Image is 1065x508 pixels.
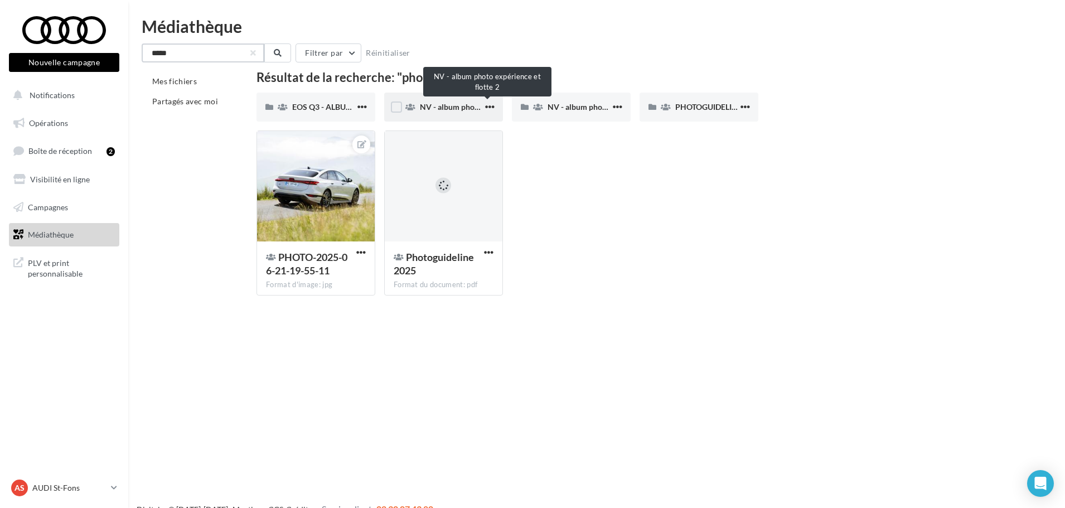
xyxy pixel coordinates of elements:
[292,102,381,112] span: EOS Q3 - ALBUM PHOTO
[142,18,1052,35] div: Médiathèque
[29,118,68,128] span: Opérations
[28,255,115,279] span: PLV et print personnalisable
[152,96,218,106] span: Partagés avec moi
[266,251,347,277] span: PHOTO-2025-06-21-19-55-11
[7,139,122,163] a: Boîte de réception2
[394,280,493,290] div: Format du document: pdf
[548,102,699,112] span: NV - album photo focus partenariat Festival
[7,223,122,246] a: Médiathèque
[296,43,361,62] button: Filtrer par
[7,112,122,135] a: Opérations
[14,482,25,494] span: AS
[30,90,75,100] span: Notifications
[9,477,119,499] a: AS AUDI St-Fons
[28,146,92,156] span: Boîte de réception
[7,251,122,284] a: PLV et print personnalisable
[152,76,197,86] span: Mes fichiers
[9,53,119,72] button: Nouvelle campagne
[675,102,742,112] span: PHOTOGUIDELINE
[32,482,106,494] p: AUDI St-Fons
[420,102,557,112] span: NV - album photo expérience et flotte 2
[1027,470,1054,497] div: Open Intercom Messenger
[361,46,415,60] button: Réinitialiser
[7,168,122,191] a: Visibilité en ligne
[256,71,1013,84] div: Résultat de la recherche: "photo"
[7,84,117,107] button: Notifications
[423,67,551,96] div: NV - album photo expérience et flotte 2
[394,251,474,277] span: Photoguideline 2025
[266,280,366,290] div: Format d'image: jpg
[28,202,68,211] span: Campagnes
[106,147,115,156] div: 2
[7,196,122,219] a: Campagnes
[30,175,90,184] span: Visibilité en ligne
[28,230,74,239] span: Médiathèque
